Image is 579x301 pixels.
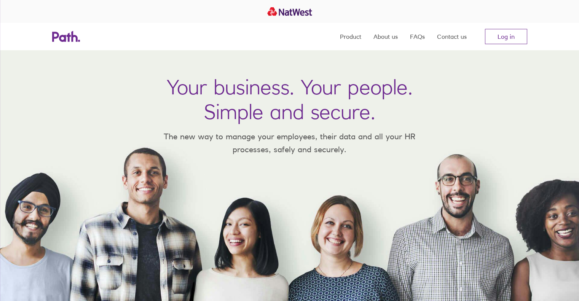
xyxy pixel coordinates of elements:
[373,23,398,50] a: About us
[410,23,425,50] a: FAQs
[340,23,361,50] a: Product
[167,75,413,124] h1: Your business. Your people. Simple and secure.
[437,23,467,50] a: Contact us
[485,29,527,44] a: Log in
[153,130,427,156] p: The new way to manage your employees, their data and all your HR processes, safely and securely.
